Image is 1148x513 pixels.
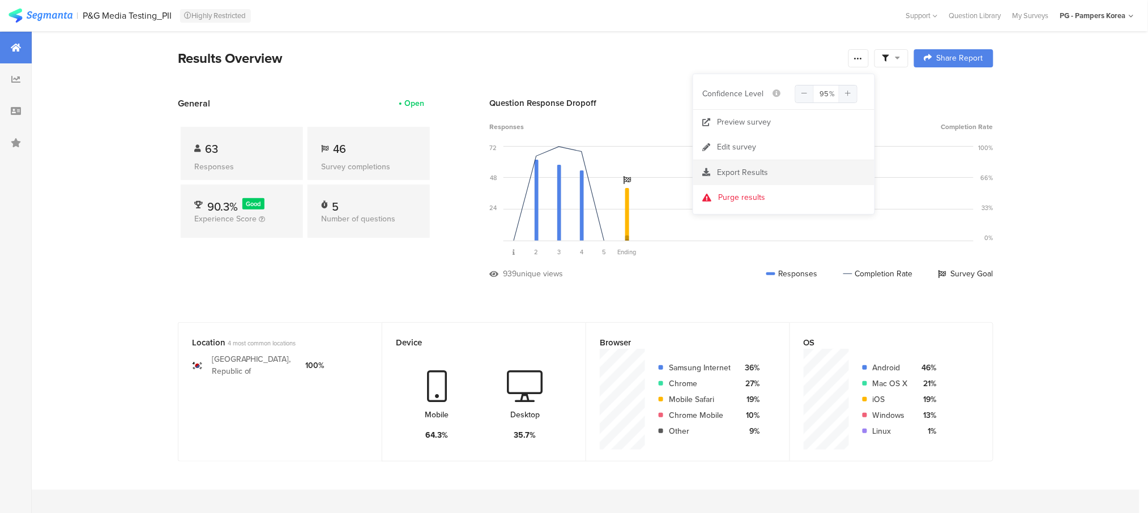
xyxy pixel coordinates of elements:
div: 5 [332,198,339,210]
span: 4 most common locations [228,339,296,348]
div: Question Response Dropoff [489,97,993,109]
div: [GEOGRAPHIC_DATA], Republic of [212,353,297,377]
div: Results Overview [178,48,843,69]
span: General [178,97,210,110]
span: 46 [333,140,346,157]
div: 46% [917,362,937,374]
div: Desktop [510,409,540,421]
div: Linux [873,425,908,437]
div: Responses [766,268,818,280]
div: 100% [979,143,993,152]
span: Completion Rate [941,122,993,132]
div: 100% [306,360,325,371]
span: Export Results [717,166,768,178]
div: iOS [873,394,908,405]
span: % [830,88,835,99]
div: 19% [917,394,937,405]
input: Confidence Level [795,85,857,103]
div: Preview survey [717,117,771,128]
span: 4 [580,247,583,256]
span: 5 [603,247,607,256]
div: Other [669,425,731,437]
span: 2 [535,247,539,256]
a: Edit survey [693,135,874,160]
a: Preview survey [693,110,874,135]
div: Location [192,336,349,349]
div: 10% [740,409,759,421]
a: My Surveys [1007,10,1055,21]
span: 90.3% [207,198,238,215]
div: Ending [616,247,638,256]
div: Survey completions [321,161,416,173]
div: | [77,9,79,22]
div: 9% [740,425,759,437]
span: 3 [557,247,561,256]
span: Share Report [937,54,983,62]
div: Completion Rate [843,268,913,280]
div: 35.7% [514,429,536,441]
div: Mobile Safari [669,394,731,405]
div: Windows [873,409,908,421]
div: P&G Media Testing_PII [83,10,172,21]
span: Good [246,199,261,208]
span: Number of questions [321,213,395,225]
div: OS [804,336,961,349]
img: segmanta logo [8,8,72,23]
div: Samsung Internet [669,362,731,374]
div: Open [404,97,424,109]
div: Support [906,7,938,24]
i: Survey Goal [623,176,631,184]
div: 72 [489,143,497,152]
div: Browser [600,336,757,349]
div: 1% [917,425,937,437]
div: 19% [740,394,759,405]
div: PG - Pampers Korea [1060,10,1126,21]
div: 66% [981,173,993,182]
div: 27% [740,378,759,390]
a: Question Library [944,10,1007,21]
span: Responses [489,122,524,132]
div: Mac OS X [873,378,908,390]
span: Confidence Level [702,88,763,100]
div: 939 [503,268,517,280]
div: Responses [194,161,289,173]
div: unique views [517,268,563,280]
div: Highly Restricted [180,9,251,23]
div: 33% [982,203,993,212]
div: 48 [490,173,497,182]
span: 63 [205,140,218,157]
div: Android [873,362,908,374]
div: Device [396,336,553,349]
div: 21% [917,378,937,390]
div: Purge results [718,192,765,203]
div: 0% [985,233,993,242]
div: 36% [740,362,759,374]
div: Survey Goal [938,268,993,280]
div: 64.3% [426,429,449,441]
div: Chrome [669,378,731,390]
div: Mobile [425,409,449,421]
div: Chrome Mobile [669,409,731,421]
div: 13% [917,409,937,421]
div: Edit survey [717,142,756,153]
span: Experience Score [194,213,257,225]
div: 24 [489,203,497,212]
